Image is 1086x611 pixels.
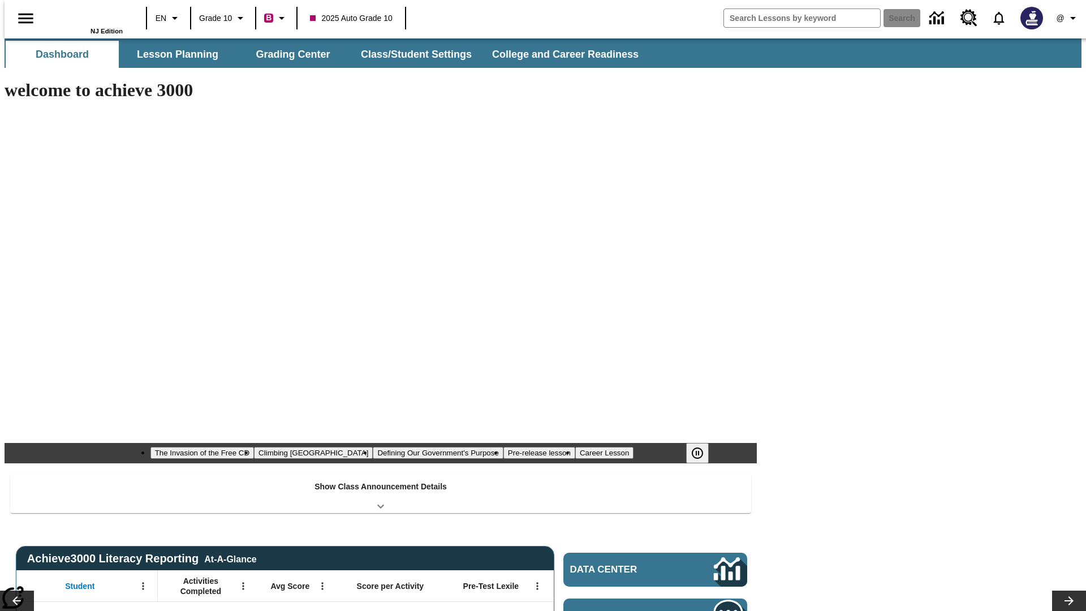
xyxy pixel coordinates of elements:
[90,28,123,35] span: NJ Edition
[310,12,392,24] span: 2025 Auto Grade 10
[954,3,984,33] a: Resource Center, Will open in new tab
[575,447,633,459] button: Slide 5 Career Lesson
[49,5,123,28] a: Home
[5,41,649,68] div: SubNavbar
[357,581,424,591] span: Score per Activity
[10,474,751,513] div: Show Class Announcement Details
[121,41,234,68] button: Lesson Planning
[314,481,447,493] p: Show Class Announcement Details
[1056,12,1064,24] span: @
[984,3,1014,33] a: Notifications
[236,41,350,68] button: Grading Center
[199,12,232,24] span: Grade 10
[5,38,1081,68] div: SubNavbar
[483,41,648,68] button: College and Career Readiness
[9,2,42,35] button: Open side menu
[1050,8,1086,28] button: Profile/Settings
[156,12,166,24] span: EN
[529,578,546,595] button: Open Menu
[150,8,187,28] button: Language: EN, Select a language
[463,581,519,591] span: Pre-Test Lexile
[6,41,119,68] button: Dashboard
[503,447,575,459] button: Slide 4 Pre-release lesson
[27,552,257,565] span: Achieve3000 Literacy Reporting
[352,41,481,68] button: Class/Student Settings
[266,11,271,25] span: B
[49,4,123,35] div: Home
[204,552,256,565] div: At-A-Glance
[923,3,954,34] a: Data Center
[260,8,293,28] button: Boost Class color is violet red. Change class color
[314,578,331,595] button: Open Menu
[254,447,373,459] button: Slide 2 Climbing Mount Tai
[135,578,152,595] button: Open Menu
[563,553,747,587] a: Data Center
[65,581,94,591] span: Student
[5,80,757,101] h1: welcome to achieve 3000
[1014,3,1050,33] button: Select a new avatar
[235,578,252,595] button: Open Menu
[163,576,238,596] span: Activities Completed
[150,447,254,459] button: Slide 1 The Invasion of the Free CD
[724,9,880,27] input: search field
[373,447,503,459] button: Slide 3 Defining Our Government's Purpose
[686,443,720,463] div: Pause
[570,564,676,575] span: Data Center
[1052,591,1086,611] button: Lesson carousel, Next
[270,581,309,591] span: Avg Score
[686,443,709,463] button: Pause
[195,8,252,28] button: Grade: Grade 10, Select a grade
[1020,7,1043,29] img: Avatar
